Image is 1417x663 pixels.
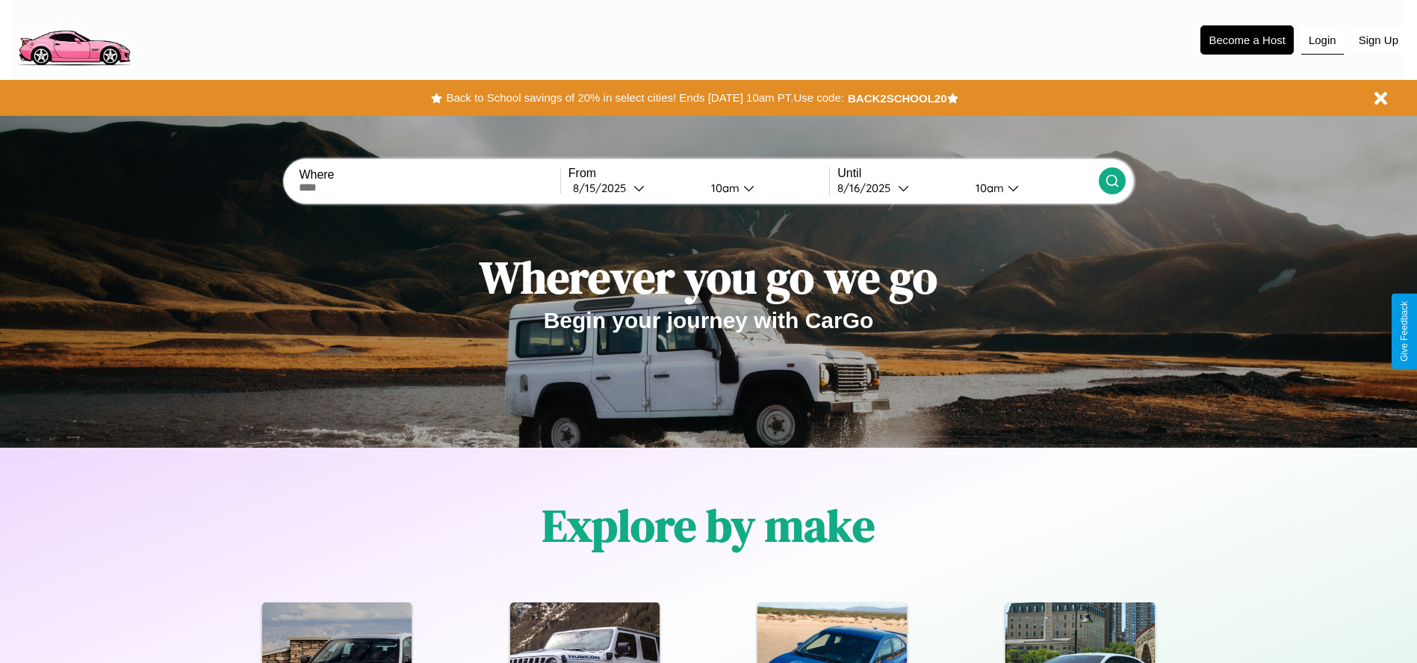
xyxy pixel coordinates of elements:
[1301,26,1344,55] button: Login
[837,181,898,195] div: 8 / 16 / 2025
[15,612,51,648] iframe: Intercom live chat
[1200,25,1294,55] button: Become a Host
[542,495,875,556] h1: Explore by make
[568,167,829,180] label: From
[699,180,830,196] button: 10am
[968,181,1008,195] div: 10am
[442,87,847,108] button: Back to School savings of 20% in select cities! Ends [DATE] 10am PT.Use code:
[11,7,137,70] img: logo
[848,92,947,105] b: BACK2SCHOOL20
[837,167,1098,180] label: Until
[704,181,743,195] div: 10am
[1351,26,1406,54] button: Sign Up
[299,168,559,182] label: Where
[964,180,1099,196] button: 10am
[573,181,633,195] div: 8 / 15 / 2025
[1399,301,1410,362] div: Give Feedback
[568,180,699,196] button: 8/15/2025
